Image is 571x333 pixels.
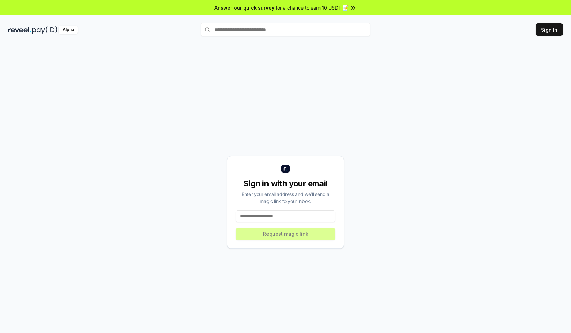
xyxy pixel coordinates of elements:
[8,26,31,34] img: reveel_dark
[214,4,274,11] span: Answer our quick survey
[236,190,335,205] div: Enter your email address and we’ll send a magic link to your inbox.
[32,26,57,34] img: pay_id
[276,4,348,11] span: for a chance to earn 10 USDT 📝
[536,23,563,36] button: Sign In
[236,178,335,189] div: Sign in with your email
[281,165,290,173] img: logo_small
[59,26,78,34] div: Alpha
